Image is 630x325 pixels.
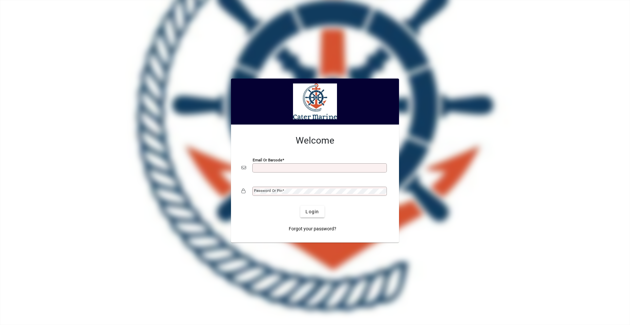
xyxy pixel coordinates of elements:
[286,223,339,235] a: Forgot your password?
[254,188,282,193] mat-label: Password or Pin
[241,135,388,146] h2: Welcome
[253,158,282,162] mat-label: Email or Barcode
[305,208,319,215] span: Login
[300,206,324,218] button: Login
[289,225,336,232] span: Forgot your password?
